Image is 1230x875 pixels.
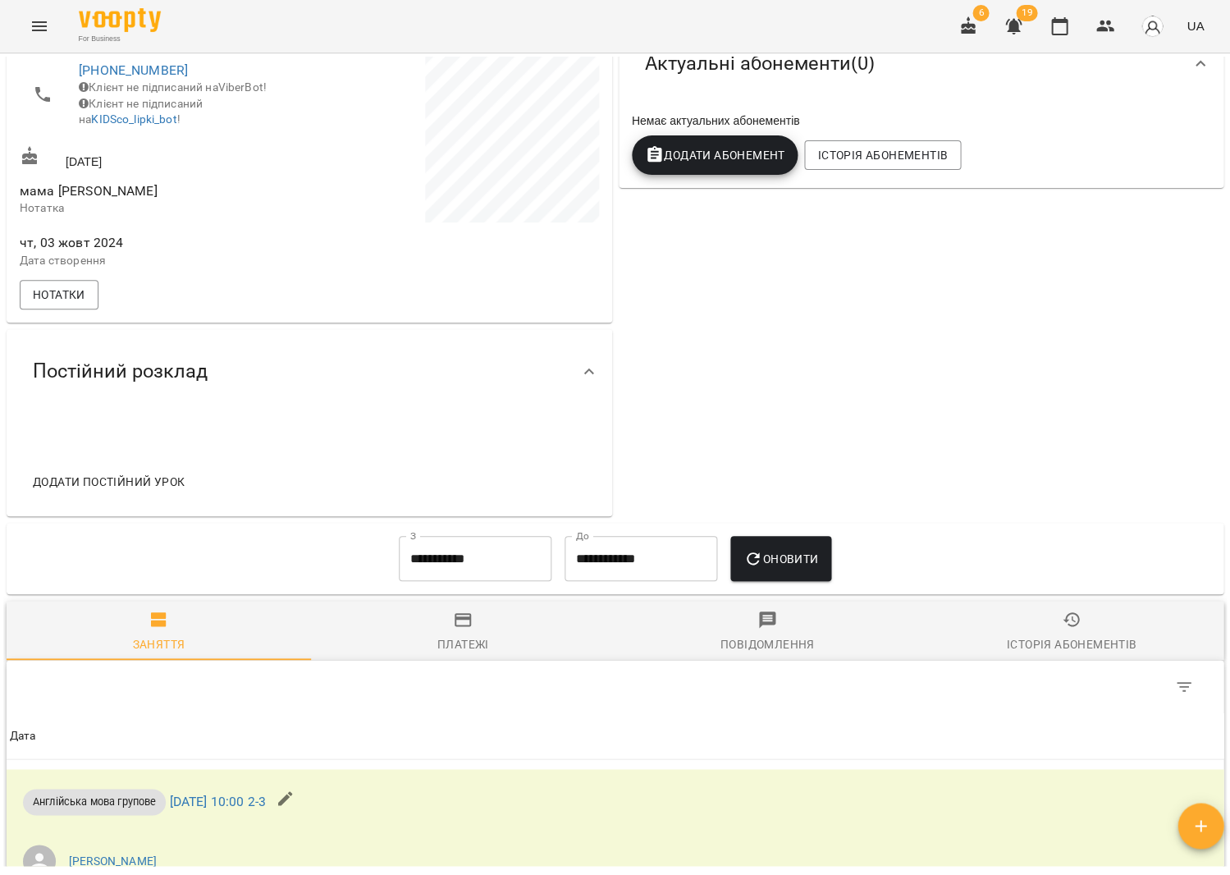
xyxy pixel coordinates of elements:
[632,135,798,175] button: Додати Абонемент
[972,5,989,21] span: 6
[20,253,306,269] p: Дата створення
[437,634,489,654] div: Платежі
[20,200,306,217] p: Нотатка
[26,467,191,497] button: Додати постійний урок
[79,97,203,126] span: Клієнт не підписаний на !
[69,853,157,869] a: [PERSON_NAME]
[1187,17,1204,34] span: UA
[10,726,36,745] div: Sort
[720,634,815,654] div: Повідомлення
[170,793,266,809] a: [DATE] 10:00 2-3
[743,549,818,569] span: Оновити
[79,62,188,78] a: [PHONE_NUMBER]
[1006,634,1136,654] div: Історія абонементів
[23,794,166,809] span: Англійська мова групове
[79,34,161,44] span: For Business
[7,660,1223,712] div: Table Toolbar
[7,329,612,414] div: Постійний розклад
[33,285,85,305] span: Нотатки
[79,80,267,94] span: Клієнт не підписаний на ViberBot!
[79,8,161,32] img: Voopty Logo
[20,233,306,253] span: чт, 03 жовт 2024
[20,280,98,309] button: Нотатки
[16,143,309,173] div: [DATE]
[1164,667,1204,707] button: Фільтр
[10,726,36,745] div: Дата
[1016,5,1037,21] span: 19
[619,21,1224,106] div: Актуальні абонементи(0)
[20,7,59,46] button: Menu
[629,109,1214,132] div: Немає актуальних абонементів
[730,536,831,582] button: Оновити
[1180,11,1210,41] button: UA
[20,183,158,199] span: мама [PERSON_NAME]
[133,634,185,654] div: Заняття
[33,472,185,492] span: Додати постійний урок
[33,359,208,384] span: Постійний розклад
[1141,15,1164,38] img: avatar_s.png
[817,145,947,165] span: Історія абонементів
[91,112,176,126] a: KIDSco_lipki_bot
[10,726,1220,745] span: Дата
[645,51,875,76] span: Актуальні абонементи ( 0 )
[645,145,785,165] span: Додати Абонемент
[804,140,960,170] button: Історія абонементів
